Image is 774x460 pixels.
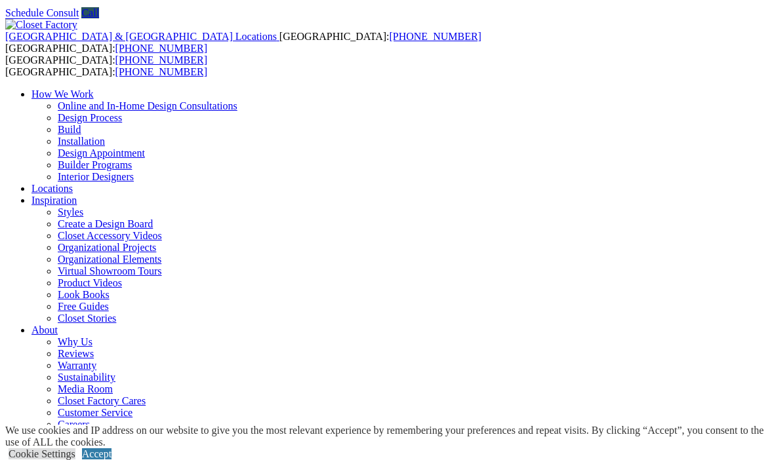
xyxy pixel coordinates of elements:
a: [GEOGRAPHIC_DATA] & [GEOGRAPHIC_DATA] Locations [5,31,279,42]
a: Styles [58,206,83,218]
a: Online and In-Home Design Consultations [58,100,237,111]
div: We use cookies and IP address on our website to give you the most relevant experience by remember... [5,425,774,448]
a: Create a Design Board [58,218,153,229]
a: Sustainability [58,372,115,383]
a: Media Room [58,383,113,394]
a: Customer Service [58,407,132,418]
a: [PHONE_NUMBER] [115,54,207,66]
a: Locations [31,183,73,194]
a: Build [58,124,81,135]
a: Design Process [58,112,122,123]
span: [GEOGRAPHIC_DATA]: [GEOGRAPHIC_DATA]: [5,54,207,77]
a: Design Appointment [58,147,145,159]
a: Organizational Projects [58,242,156,253]
span: [GEOGRAPHIC_DATA] & [GEOGRAPHIC_DATA] Locations [5,31,277,42]
a: Interior Designers [58,171,134,182]
a: Careers [58,419,90,430]
a: Look Books [58,289,110,300]
a: Closet Stories [58,313,116,324]
a: Organizational Elements [58,254,161,265]
a: Product Videos [58,277,122,288]
a: Warranty [58,360,96,371]
img: Closet Factory [5,19,77,31]
a: Free Guides [58,301,109,312]
a: Accept [82,448,112,459]
a: How We Work [31,88,94,100]
a: Installation [58,136,105,147]
a: Call [81,7,99,18]
span: [GEOGRAPHIC_DATA]: [GEOGRAPHIC_DATA]: [5,31,481,54]
a: Virtual Showroom Tours [58,265,162,277]
a: Inspiration [31,195,77,206]
a: [PHONE_NUMBER] [115,66,207,77]
a: Schedule Consult [5,7,79,18]
a: About [31,324,58,335]
a: [PHONE_NUMBER] [115,43,207,54]
a: Cookie Settings [9,448,75,459]
a: Builder Programs [58,159,132,170]
a: Why Us [58,336,92,347]
a: [PHONE_NUMBER] [389,31,481,42]
a: Closet Factory Cares [58,395,146,406]
a: Closet Accessory Videos [58,230,162,241]
a: Reviews [58,348,94,359]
